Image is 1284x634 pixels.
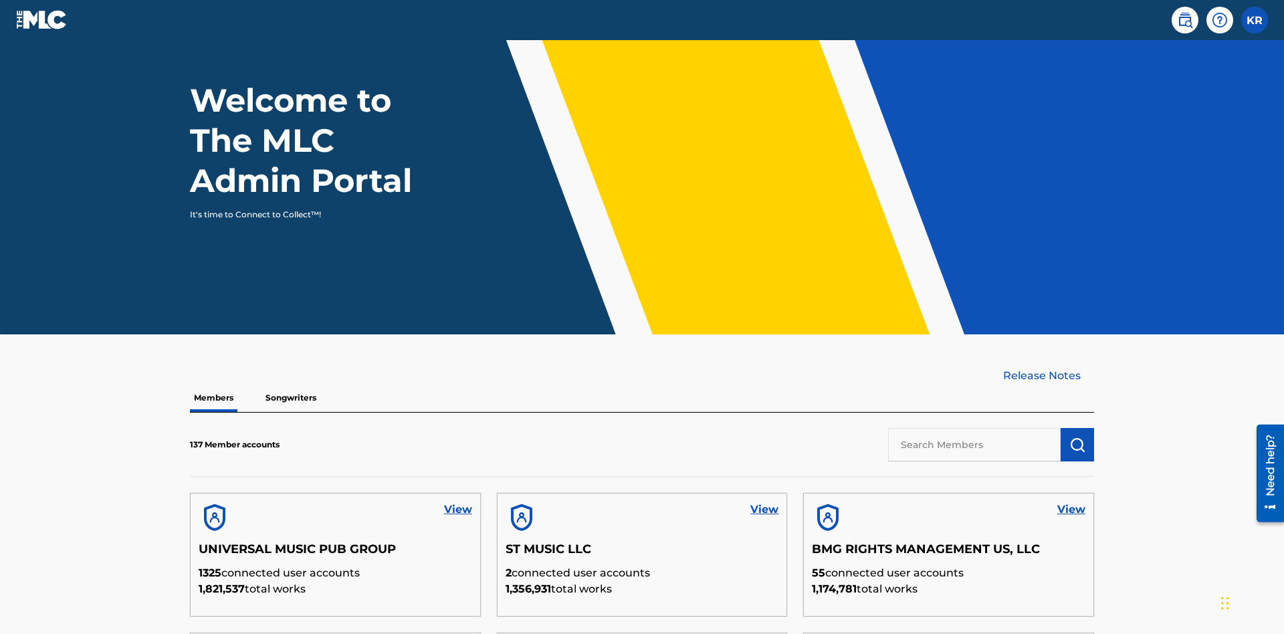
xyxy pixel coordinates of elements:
p: connected user accounts [812,565,1085,581]
img: search [1177,12,1193,28]
img: account [812,502,844,534]
p: connected user accounts [199,565,472,581]
p: connected user accounts [506,565,779,581]
p: Members [190,384,237,412]
p: It's time to Connect to Collect™! [190,209,422,221]
span: 1,356,931 [506,583,551,595]
a: View [1057,502,1085,518]
a: View [750,502,778,518]
div: Help [1206,7,1233,33]
iframe: Resource Center [1247,419,1284,529]
a: Public Search [1172,7,1198,33]
p: total works [506,581,779,597]
img: MLC Logo [16,10,68,29]
span: 2 [506,566,512,579]
p: total works [812,581,1085,597]
h1: Welcome to The MLC Admin Portal [190,80,440,201]
img: account [199,502,231,534]
iframe: Chat Widget [1217,570,1284,634]
h5: UNIVERSAL MUSIC PUB GROUP [199,542,472,565]
img: account [506,502,538,534]
img: Search Works [1069,437,1085,453]
p: Songwriters [261,384,320,412]
p: total works [199,581,472,597]
span: 1,821,537 [199,583,245,595]
h5: ST MUSIC LLC [506,542,779,565]
span: 1325 [199,566,221,579]
div: User Menu [1241,7,1268,33]
input: Search Members [888,428,1061,461]
span: 1,174,781 [812,583,857,595]
img: help [1212,12,1228,28]
a: Release Notes [1003,368,1094,384]
h5: BMG RIGHTS MANAGEMENT US, LLC [812,542,1085,565]
a: View [444,502,472,518]
div: Drag [1221,583,1229,623]
p: 137 Member accounts [190,439,280,451]
span: 55 [812,566,825,579]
